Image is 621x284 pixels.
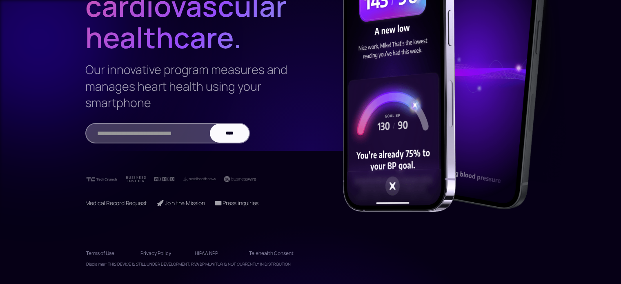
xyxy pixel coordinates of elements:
[249,247,294,260] a: Telehealth Consent
[215,199,259,207] a: 📧 Press inquiries
[195,247,239,260] a: HIPAA NPP
[85,123,250,143] form: Email Form
[86,260,291,268] div: Disclaimer: THIS DEVICE IS STILL UNDER DEVELOPMENT. RIVA BP MONITOR IS NOT CURRENTLY IN DISTRIBUTION
[140,247,185,260] a: Privacy Policy
[85,61,291,111] h3: Our innovative program measures and manages heart health using your smartphone
[157,199,205,207] a: 🚀 Join the Mission
[86,247,131,260] a: Terms of Use
[85,199,147,207] a: Medical Record Request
